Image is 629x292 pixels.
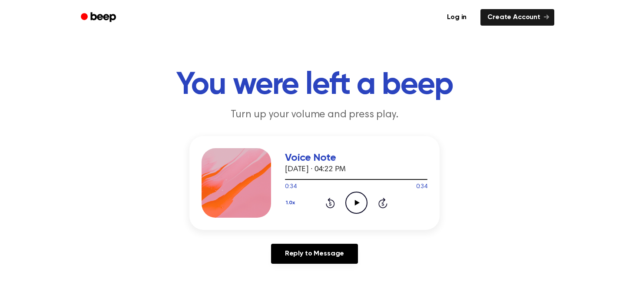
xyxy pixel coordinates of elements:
[285,166,346,173] span: [DATE] · 04:22 PM
[75,9,124,26] a: Beep
[438,7,475,27] a: Log in
[285,196,298,210] button: 1.0x
[92,70,537,101] h1: You were left a beep
[285,182,296,192] span: 0:34
[480,9,554,26] a: Create Account
[271,244,358,264] a: Reply to Message
[148,108,481,122] p: Turn up your volume and press play.
[285,152,427,164] h3: Voice Note
[416,182,427,192] span: 0:34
